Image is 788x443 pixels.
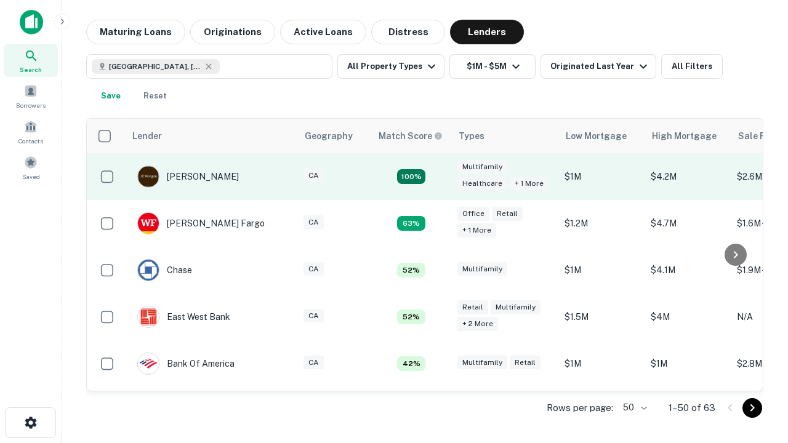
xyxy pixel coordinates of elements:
[397,169,425,184] div: Matching Properties: 17, hasApolloMatch: undefined
[547,401,613,415] p: Rows per page:
[457,160,507,174] div: Multifamily
[510,177,549,191] div: + 1 more
[645,247,731,293] td: $4.1M
[558,293,645,340] td: $1.5M
[4,151,58,184] a: Saved
[457,300,488,314] div: Retail
[558,340,645,387] td: $1M
[645,340,731,387] td: $1M
[16,100,46,110] span: Borrowers
[304,309,324,323] div: CA
[491,300,541,314] div: Multifamily
[305,129,353,143] div: Geography
[669,401,715,415] p: 1–50 of 63
[20,10,43,34] img: capitalize-icon.png
[297,119,371,153] th: Geography
[109,61,201,72] span: [GEOGRAPHIC_DATA], [GEOGRAPHIC_DATA], [GEOGRAPHIC_DATA]
[20,65,42,74] span: Search
[397,216,425,231] div: Matching Properties: 6, hasApolloMatch: undefined
[457,207,489,221] div: Office
[137,212,265,234] div: [PERSON_NAME] Fargo
[22,172,40,182] span: Saved
[457,317,498,331] div: + 2 more
[132,129,162,143] div: Lender
[379,129,443,143] div: Capitalize uses an advanced AI algorithm to match your search with the best lender. The match sco...
[558,387,645,434] td: $1.4M
[449,54,536,79] button: $1M - $5M
[125,119,297,153] th: Lender
[86,20,185,44] button: Maturing Loans
[137,306,230,328] div: East West Bank
[397,356,425,371] div: Matching Properties: 4, hasApolloMatch: undefined
[645,387,731,434] td: $4.5M
[371,119,451,153] th: Capitalize uses an advanced AI algorithm to match your search with the best lender. The match sco...
[652,129,717,143] div: High Mortgage
[4,44,58,77] a: Search
[137,259,192,281] div: Chase
[135,84,175,108] button: Reset
[371,20,445,44] button: Distress
[618,399,649,417] div: 50
[558,153,645,200] td: $1M
[450,20,524,44] button: Lenders
[280,20,366,44] button: Active Loans
[138,306,159,327] img: picture
[137,353,235,375] div: Bank Of America
[742,398,762,418] button: Go to next page
[18,136,43,146] span: Contacts
[304,215,324,229] div: CA
[645,293,731,340] td: $4M
[304,262,324,276] div: CA
[541,54,656,79] button: Originated Last Year
[137,166,239,188] div: [PERSON_NAME]
[661,54,723,79] button: All Filters
[558,247,645,293] td: $1M
[138,353,159,374] img: picture
[304,169,324,183] div: CA
[91,84,131,108] button: Save your search to get updates of matches that match your search criteria.
[457,223,496,237] div: + 1 more
[645,119,731,153] th: High Mortgage
[457,177,507,191] div: Healthcare
[138,213,159,234] img: picture
[337,54,444,79] button: All Property Types
[397,263,425,277] div: Matching Properties: 5, hasApolloMatch: undefined
[304,356,324,370] div: CA
[397,309,425,324] div: Matching Properties: 5, hasApolloMatch: undefined
[4,115,58,148] a: Contacts
[86,54,332,79] button: [GEOGRAPHIC_DATA], [GEOGRAPHIC_DATA], [GEOGRAPHIC_DATA]
[459,129,484,143] div: Types
[726,345,788,404] iframe: Chat Widget
[138,166,159,187] img: picture
[550,59,651,74] div: Originated Last Year
[492,207,523,221] div: Retail
[379,129,440,143] h6: Match Score
[645,153,731,200] td: $4.2M
[4,79,58,113] a: Borrowers
[566,129,627,143] div: Low Mortgage
[558,119,645,153] th: Low Mortgage
[645,200,731,247] td: $4.7M
[190,20,275,44] button: Originations
[451,119,558,153] th: Types
[510,356,541,370] div: Retail
[558,200,645,247] td: $1.2M
[457,262,507,276] div: Multifamily
[138,260,159,281] img: picture
[457,356,507,370] div: Multifamily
